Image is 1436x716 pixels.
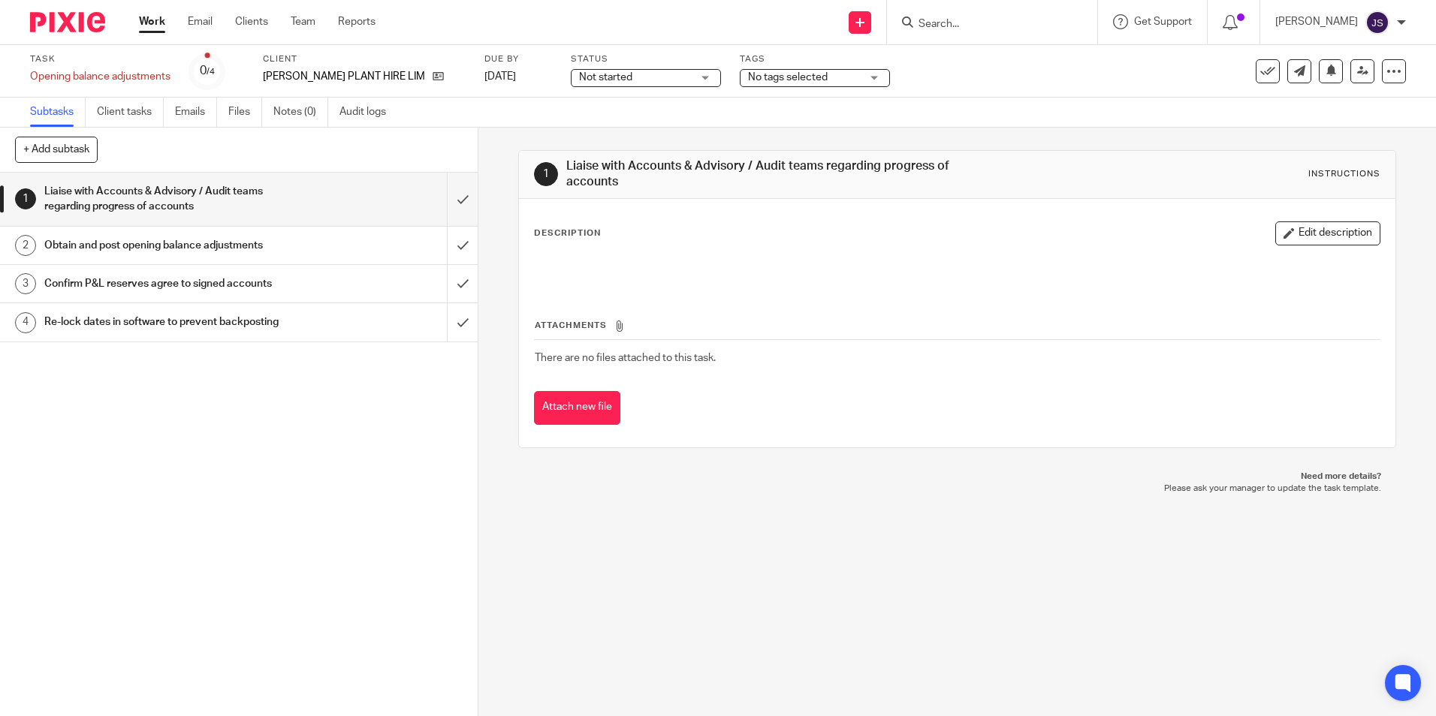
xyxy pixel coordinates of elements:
button: Edit description [1275,221,1380,245]
label: Due by [484,53,552,65]
h1: Re-lock dates in software to prevent backposting [44,311,303,333]
a: Audit logs [339,98,397,127]
span: Attachments [535,321,607,329]
h1: Liaise with Accounts & Advisory / Audit teams regarding progress of accounts [566,158,989,191]
h1: Liaise with Accounts & Advisory / Audit teams regarding progress of accounts [44,180,303,218]
span: There are no files attached to this task. [535,353,716,363]
button: Attach new file [534,391,620,425]
label: Task [30,53,170,65]
span: Not started [579,72,632,83]
div: 4 [15,312,36,333]
p: Need more details? [533,471,1380,483]
h1: Confirm P&L reserves agree to signed accounts [44,272,303,295]
a: Emails [175,98,217,127]
a: Email [188,14,213,29]
p: Please ask your manager to update the task template. [533,483,1380,495]
input: Search [917,18,1052,32]
span: No tags selected [748,72,828,83]
a: Notes (0) [273,98,328,127]
div: 3 [15,273,36,294]
a: Reports [338,14,376,29]
div: 0 [200,62,215,80]
a: Subtasks [30,98,86,127]
div: Instructions [1308,168,1380,180]
a: Work [139,14,165,29]
label: Status [571,53,721,65]
label: Tags [740,53,890,65]
div: 1 [15,188,36,209]
label: Client [263,53,466,65]
a: Team [291,14,315,29]
p: [PERSON_NAME] PLANT HIRE LIMITED [263,69,425,84]
div: Opening balance adjustments [30,69,170,84]
small: /4 [207,68,215,76]
p: Description [534,227,601,239]
span: [DATE] [484,71,516,82]
span: Get Support [1134,17,1192,27]
img: Pixie [30,12,105,32]
div: 1 [534,162,558,186]
img: svg%3E [1365,11,1389,35]
p: [PERSON_NAME] [1275,14,1358,29]
button: + Add subtask [15,137,98,162]
a: Client tasks [97,98,164,127]
a: Clients [235,14,268,29]
div: 2 [15,235,36,256]
a: Files [228,98,262,127]
h1: Obtain and post opening balance adjustments [44,234,303,257]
